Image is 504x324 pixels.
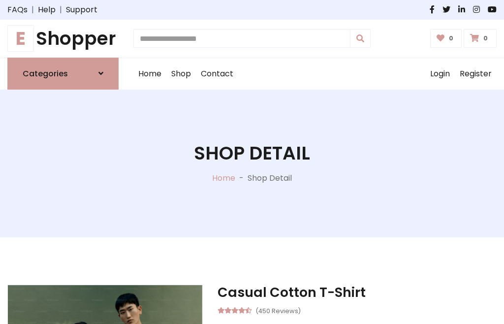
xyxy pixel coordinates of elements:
[7,4,28,16] a: FAQs
[464,29,497,48] a: 0
[7,25,34,52] span: E
[166,58,196,90] a: Shop
[235,172,248,184] p: -
[7,58,119,90] a: Categories
[38,4,56,16] a: Help
[446,34,456,43] span: 0
[28,4,38,16] span: |
[212,172,235,184] a: Home
[133,58,166,90] a: Home
[255,304,301,316] small: (450 Reviews)
[481,34,490,43] span: 0
[455,58,497,90] a: Register
[194,142,310,164] h1: Shop Detail
[66,4,97,16] a: Support
[7,28,119,50] h1: Shopper
[56,4,66,16] span: |
[196,58,238,90] a: Contact
[425,58,455,90] a: Login
[248,172,292,184] p: Shop Detail
[7,28,119,50] a: EShopper
[430,29,462,48] a: 0
[23,69,68,78] h6: Categories
[218,285,497,300] h3: Casual Cotton T-Shirt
